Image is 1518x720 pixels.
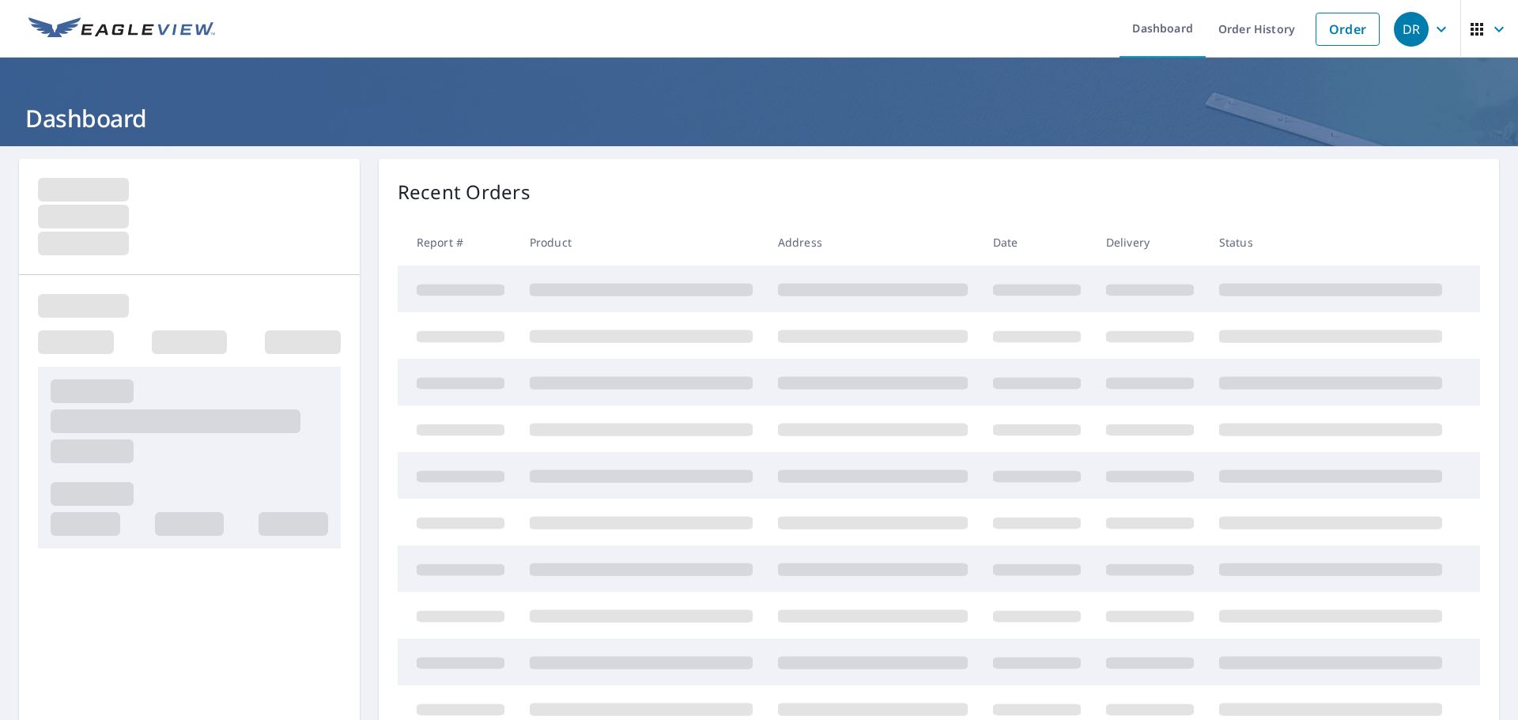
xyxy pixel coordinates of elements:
[398,219,517,266] th: Report #
[19,102,1499,134] h1: Dashboard
[765,219,980,266] th: Address
[1206,219,1455,266] th: Status
[1316,13,1380,46] a: Order
[28,17,215,41] img: EV Logo
[1394,12,1429,47] div: DR
[1093,219,1206,266] th: Delivery
[980,219,1093,266] th: Date
[517,219,765,266] th: Product
[398,178,531,206] p: Recent Orders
